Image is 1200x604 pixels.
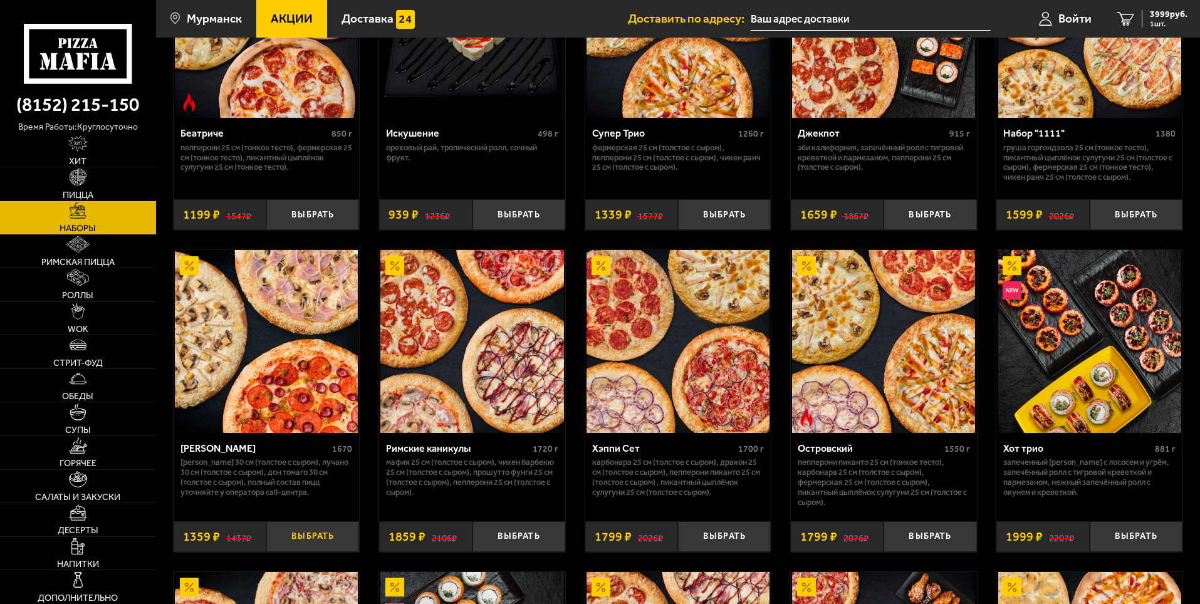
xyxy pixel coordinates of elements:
[592,457,764,497] p: Карбонара 25 см (толстое с сыром), Дракон 25 см (толстое с сыром), Пепперони Пиканто 25 см (толст...
[386,457,558,497] p: Мафия 25 см (толстое с сыром), Чикен Барбекю 25 см (толстое с сыром), Прошутто Фунги 25 см (толст...
[595,531,632,543] span: 1799 ₽
[175,250,358,433] img: Хет Трик
[884,199,976,230] button: Выбрать
[183,209,220,221] span: 1199 ₽
[62,392,93,400] span: Обеды
[1003,127,1152,139] div: Набор "1111"
[791,250,977,433] a: АкционныйОстрое блюдоОстровский
[798,127,946,139] div: Джекпот
[538,128,558,139] span: 498 г
[386,143,558,163] p: Ореховый рай, Тропический ролл, Сочный фрукт.
[843,209,869,221] s: 1867 ₽
[271,13,313,24] span: Акции
[751,8,991,31] input: Ваш адрес доставки
[1058,13,1092,24] span: Войти
[180,457,353,497] p: [PERSON_NAME] 30 см (толстое с сыром), Лучано 30 см (толстое с сыром), Дон Томаго 30 см (толстое ...
[638,531,663,543] s: 2026 ₽
[180,93,199,112] img: Острое блюдо
[226,531,251,543] s: 1437 ₽
[678,521,771,552] button: Выбрать
[380,250,563,433] img: Римские каникулы
[592,143,764,173] p: Фермерская 25 см (толстое с сыром), Пепперони 25 см (толстое с сыром), Чикен Ранч 25 см (толстое ...
[1003,281,1021,300] img: Новинка
[180,127,329,139] div: Беатриче
[266,199,359,230] button: Выбрать
[472,521,565,552] button: Выбрать
[800,531,837,543] span: 1799 ₽
[396,10,415,29] img: 15daf4d41897b9f0e9f617042186c801.svg
[798,457,970,508] p: Пепперони Пиканто 25 см (тонкое тесто), Карбонара 25 см (толстое с сыром), Фермерская 25 см (толс...
[180,442,330,454] div: [PERSON_NAME]
[38,593,118,602] span: Дополнительно
[472,199,565,230] button: Выбрать
[1150,20,1187,28] span: 1 шт.
[1156,128,1176,139] span: 1380
[60,224,96,232] span: Наборы
[800,209,837,221] span: 1659 ₽
[797,408,816,427] img: Острое блюдо
[180,143,353,173] p: Пепперони 25 см (тонкое тесто), Фермерская 25 см (тонкое тесто), Пикантный цыплёнок сулугуни 25 с...
[58,526,98,534] span: Десерты
[389,531,425,543] span: 1859 ₽
[628,13,751,24] span: Доставить по адресу:
[35,492,120,501] span: Салаты и закуски
[592,442,736,454] div: Хэппи Сет
[65,425,91,434] span: Супы
[385,256,404,275] img: Акционный
[63,190,93,199] span: Пицца
[1006,209,1043,221] span: 1599 ₽
[884,521,976,552] button: Выбрать
[389,209,419,221] span: 939 ₽
[592,127,736,139] div: Супер Трио
[1049,209,1074,221] s: 2026 ₽
[592,256,610,275] img: Акционный
[1155,444,1176,454] span: 881 г
[798,442,941,454] div: Островский
[1003,578,1021,596] img: Акционный
[587,250,770,433] img: Хэппи Сет
[1006,531,1043,543] span: 1999 ₽
[180,578,199,596] img: Акционный
[585,250,771,433] a: АкционныйХэппи Сет
[174,250,360,433] a: АкционныйХет Трик
[62,291,93,299] span: Роллы
[949,128,970,139] span: 915 г
[1090,199,1182,230] button: Выбрать
[331,128,352,139] span: 850 г
[1090,521,1182,552] button: Выбрать
[180,256,199,275] img: Акционный
[1049,531,1074,543] s: 2207 ₽
[386,127,535,139] div: Искушение
[998,250,1181,433] img: Хот трио
[797,578,816,596] img: Акционный
[183,531,220,543] span: 1359 ₽
[798,143,970,173] p: Эби Калифорния, Запечённый ролл с тигровой креветкой и пармезаном, Пепперони 25 см (толстое с сыр...
[996,250,1182,433] a: АкционныйНовинкаХот трио
[738,444,764,454] span: 1700 г
[226,209,251,221] s: 1547 ₽
[1003,143,1176,183] p: Груша горгондзола 25 см (тонкое тесто), Пикантный цыплёнок сулугуни 25 см (толстое с сыром), Ферм...
[638,209,663,221] s: 1577 ₽
[944,444,970,454] span: 1550 г
[60,459,97,467] span: Горячее
[533,444,558,454] span: 1720 г
[332,444,352,454] span: 1670
[595,209,632,221] span: 1339 ₽
[187,13,242,24] span: Мурманск
[678,199,771,230] button: Выбрать
[57,560,99,568] span: Напитки
[1003,442,1152,454] div: Хот трио
[1003,457,1176,497] p: Запеченный [PERSON_NAME] с лососем и угрём, Запечённый ролл с тигровой креветкой и пармезаном, Не...
[592,578,610,596] img: Акционный
[738,128,764,139] span: 1260 г
[432,531,457,543] s: 2106 ₽
[1150,10,1187,19] span: 3999 руб.
[69,157,86,165] span: Хит
[385,578,404,596] img: Акционный
[797,256,816,275] img: Акционный
[68,325,88,333] span: WOK
[41,258,115,266] span: Римская пицца
[1003,256,1021,275] img: Акционный
[792,250,975,433] img: Островский
[379,250,565,433] a: АкционныйРимские каникулы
